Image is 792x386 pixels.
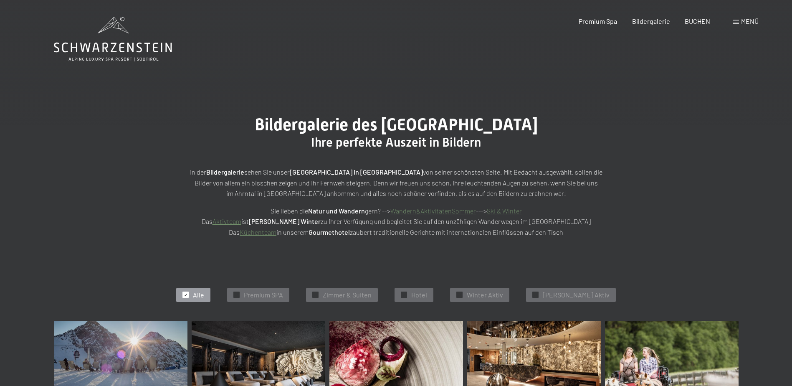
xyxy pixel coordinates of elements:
[741,17,759,25] span: Menü
[240,228,276,236] a: Küchenteam
[206,168,244,176] strong: Bildergalerie
[323,290,372,300] span: Zimmer & Suiten
[187,167,605,199] p: In der sehen Sie unser von seiner schönsten Seite. Mit Bedacht ausgewählt, sollen die Bilder von ...
[184,292,187,298] span: ✓
[458,292,461,298] span: ✓
[390,207,476,215] a: Wandern&AktivitätenSommer
[244,290,283,300] span: Premium SPA
[402,292,406,298] span: ✓
[579,17,617,25] a: Premium Spa
[213,217,241,225] a: Aktivteam
[235,292,238,298] span: ✓
[187,206,605,238] p: Sie lieben die gern? --> ---> Das ist zu Ihrer Verfügung und begleitet Sie auf den unzähligen Wan...
[487,207,522,215] a: Ski & Winter
[290,168,423,176] strong: [GEOGRAPHIC_DATA] in [GEOGRAPHIC_DATA]
[543,290,610,300] span: [PERSON_NAME] Aktiv
[311,135,481,150] span: Ihre perfekte Auszeit in Bildern
[411,290,427,300] span: Hotel
[632,17,670,25] a: Bildergalerie
[534,292,537,298] span: ✓
[193,290,204,300] span: Alle
[467,290,503,300] span: Winter Aktiv
[255,115,538,135] span: Bildergalerie des [GEOGRAPHIC_DATA]
[685,17,710,25] a: BUCHEN
[249,217,321,225] strong: [PERSON_NAME] Winter
[314,292,317,298] span: ✓
[308,207,365,215] strong: Natur und Wandern
[309,228,350,236] strong: Gourmethotel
